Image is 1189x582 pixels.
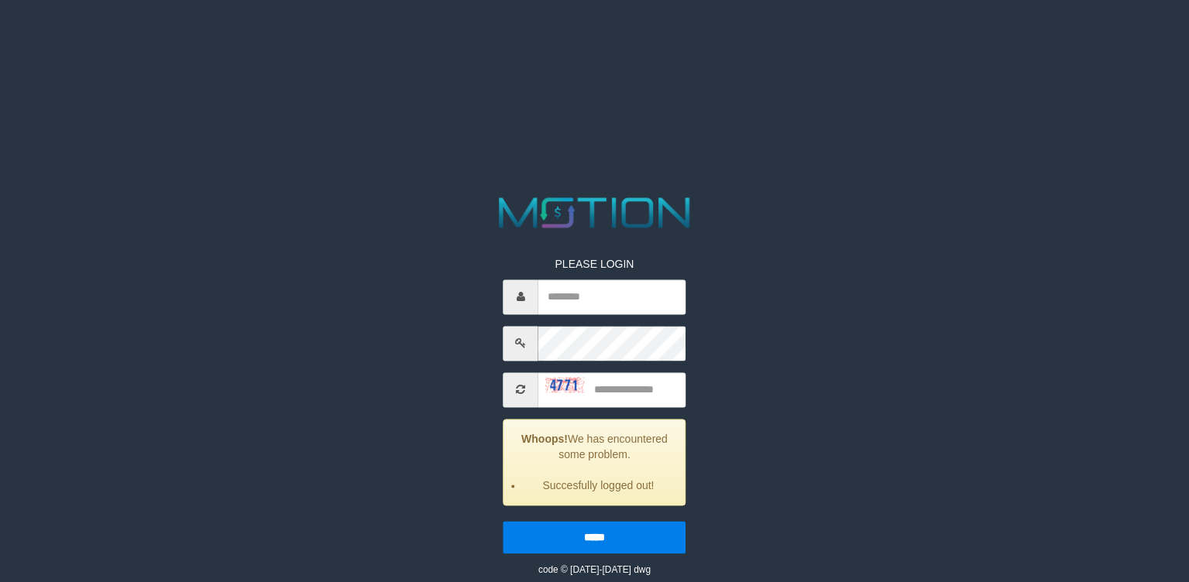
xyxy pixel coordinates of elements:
p: PLEASE LOGIN [503,256,686,272]
img: MOTION_logo.png [490,192,699,233]
li: Succesfully logged out! [524,478,674,493]
div: We has encountered some problem. [503,419,686,505]
strong: Whoops! [521,433,568,445]
img: captcha [546,378,585,393]
small: code © [DATE]-[DATE] dwg [538,564,651,575]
